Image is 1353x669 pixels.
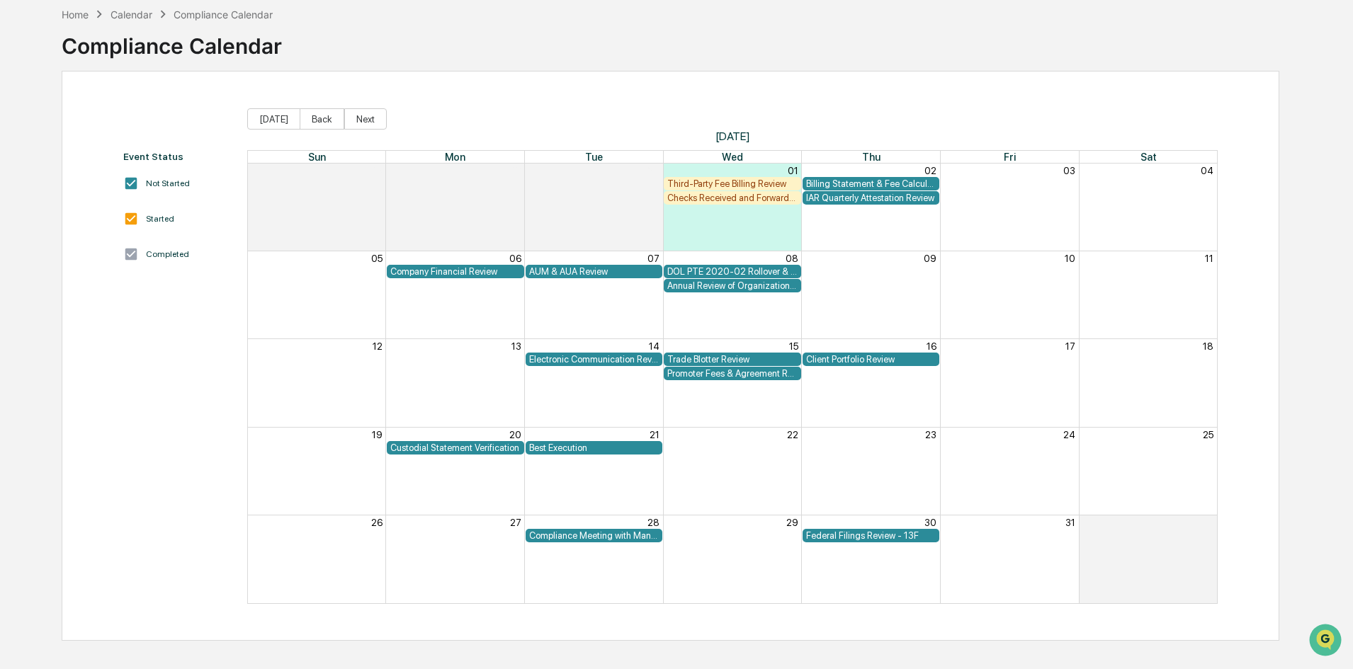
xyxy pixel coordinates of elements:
[372,429,383,440] button: 19
[1004,151,1016,163] span: Fri
[103,180,114,191] div: 🗄️
[722,151,743,163] span: Wed
[647,165,659,176] button: 30
[1203,517,1213,528] button: 01
[141,240,171,251] span: Pylon
[667,178,798,189] div: Third-Party Fee Billing Review
[308,151,326,163] span: Sun
[509,253,521,264] button: 06
[806,193,936,203] div: IAR Quarterly Attestation Review
[390,442,521,453] div: Custodial Statement Verification
[1063,165,1075,176] button: 03
[247,108,300,130] button: [DATE]
[370,165,383,176] button: 28
[1140,151,1157,163] span: Sat
[667,368,798,379] div: Promoter Fees & Agreement Review
[647,517,659,528] button: 28
[510,517,521,528] button: 27
[529,530,659,541] div: Compliance Meeting with Management
[14,108,40,134] img: 1746055101610-c473b297-6a78-478c-a979-82029cc54cd1
[146,214,174,224] div: Started
[344,108,387,130] button: Next
[9,200,95,225] a: 🔎Data Lookup
[1205,253,1213,264] button: 11
[511,341,521,352] button: 13
[247,130,1218,143] span: [DATE]
[924,165,936,176] button: 02
[667,266,798,277] div: DOL PTE 2020-02 Rollover & IRA to IRA Account Review
[14,30,258,52] p: How can we help?
[1203,429,1213,440] button: 25
[585,151,603,163] span: Tue
[97,173,181,198] a: 🗄️Attestations
[111,8,152,21] div: Calendar
[788,165,798,176] button: 01
[241,113,258,130] button: Start new chat
[146,249,189,259] div: Completed
[1065,517,1075,528] button: 31
[786,253,798,264] button: 08
[300,108,344,130] button: Back
[14,180,26,191] div: 🖐️
[146,178,190,188] div: Not Started
[28,205,89,219] span: Data Lookup
[14,207,26,218] div: 🔎
[529,266,659,277] div: AUM & AUA Review
[371,517,383,528] button: 26
[667,193,798,203] div: Checks Received and Forwarded Log
[62,22,282,59] div: Compliance Calendar
[649,341,659,352] button: 14
[48,108,232,122] div: Start new chat
[862,151,881,163] span: Thu
[9,173,97,198] a: 🖐️Preclearance
[445,151,465,163] span: Mon
[529,442,659,453] div: Best Execution
[650,429,659,440] button: 21
[924,253,936,264] button: 09
[925,429,936,440] button: 23
[1203,341,1213,352] button: 18
[1308,622,1346,661] iframe: Open customer support
[48,122,179,134] div: We're available if you need us!
[1063,429,1075,440] button: 24
[786,517,798,528] button: 29
[647,253,659,264] button: 07
[373,341,383,352] button: 12
[371,253,383,264] button: 05
[509,429,521,440] button: 20
[667,280,798,291] div: Annual Review of Organizational Documents
[509,165,521,176] button: 29
[667,354,798,365] div: Trade Blotter Review
[787,429,798,440] button: 22
[100,239,171,251] a: Powered byPylon
[247,150,1218,604] div: Month View
[529,354,659,365] div: Electronic Communication Review
[174,8,273,21] div: Compliance Calendar
[927,341,936,352] button: 16
[806,178,936,189] div: Billing Statement & Fee Calculations Report Review
[1065,341,1075,352] button: 17
[390,266,521,277] div: Company Financial Review
[117,178,176,193] span: Attestations
[924,517,936,528] button: 30
[1065,253,1075,264] button: 10
[806,354,936,365] div: Client Portfolio Review
[806,530,936,541] div: Federal Filings Review - 13F
[123,151,233,162] div: Event Status
[62,8,89,21] div: Home
[1201,165,1213,176] button: 04
[789,341,798,352] button: 15
[28,178,91,193] span: Preclearance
